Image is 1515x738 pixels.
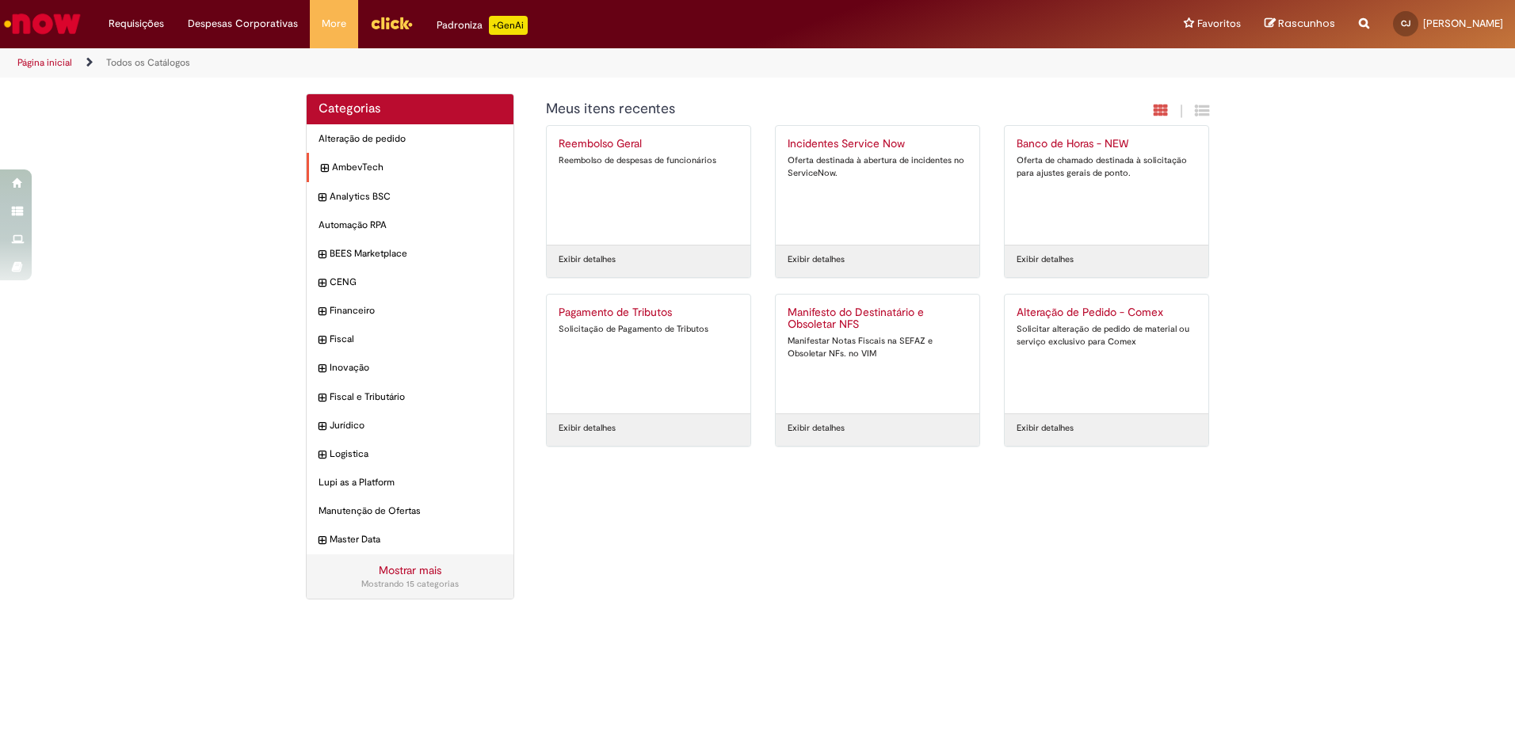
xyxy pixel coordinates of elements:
[319,247,326,263] i: expandir categoria BEES Marketplace
[307,468,513,497] div: Lupi as a Platform
[319,132,502,146] span: Alteração de pedido
[1195,103,1209,118] i: Exibição de grade
[788,422,845,435] a: Exibir detalhes
[307,439,513,469] div: expandir categoria Logistica Logistica
[319,304,326,320] i: expandir categoria Financeiro
[307,382,513,412] div: expandir categoria Fiscal e Tributário Fiscal e Tributário
[330,247,502,261] span: BEES Marketplace
[319,361,326,377] i: expandir categoria Inovação
[1401,18,1410,29] span: CJ
[559,154,738,167] div: Reembolso de despesas de funcionários
[330,190,502,204] span: Analytics BSC
[322,16,346,32] span: More
[559,323,738,336] div: Solicitação de Pagamento de Tributos
[370,11,413,35] img: click_logo_yellow_360x200.png
[1180,102,1183,120] span: |
[1017,306,1196,319] h2: Alteração de Pedido - Comex
[307,124,513,554] ul: Categorias
[307,239,513,268] div: expandir categoria BEES Marketplace BEES Marketplace
[330,390,502,404] span: Fiscal e Tributário
[546,101,1038,117] h1: {"description":"","title":"Meus itens recentes"} Categoria
[307,496,513,526] div: Manutenção de Ofertas
[1005,126,1208,245] a: Banco de Horas - NEW Oferta de chamado destinada à solicitação para ajustes gerais de ponto.
[307,182,513,211] div: expandir categoria Analytics BSC Analytics BSC
[307,325,513,354] div: expandir categoria Fiscal Fiscal
[379,563,441,577] a: Mostrar mais
[559,253,616,266] a: Exibir detalhes
[330,419,502,432] span: Jurídico
[307,211,513,240] div: Automação RPA
[106,56,190,69] a: Todos os Catálogos
[330,333,502,346] span: Fiscal
[319,219,502,232] span: Automação RPA
[1005,295,1208,413] a: Alteração de Pedido - Comex Solicitar alteração de pedido de material ou serviço exclusivo para C...
[319,533,326,549] i: expandir categoria Master Data
[1017,154,1196,179] div: Oferta de chamado destinada à solicitação para ajustes gerais de ponto.
[1197,16,1241,32] span: Favoritos
[307,268,513,297] div: expandir categoria CENG CENG
[330,447,502,461] span: Logistica
[109,16,164,32] span: Requisições
[319,504,502,518] span: Manutenção de Ofertas
[319,333,326,348] i: expandir categoria Fiscal
[1154,103,1168,118] i: Exibição em cartão
[330,304,502,318] span: Financeiro
[559,422,616,435] a: Exibir detalhes
[489,16,528,35] p: +GenAi
[437,16,528,35] div: Padroniza
[319,390,326,406] i: expandir categoria Fiscal e Tributário
[776,295,979,413] a: Manifesto do Destinatário e Obsoletar NFS Manifestar Notas Fiscais na SEFAZ e Obsoletar NFs. no VIM
[559,138,738,150] h2: Reembolso Geral
[319,419,326,435] i: expandir categoria Jurídico
[307,411,513,440] div: expandir categoria Jurídico Jurídico
[319,190,326,206] i: expandir categoria Analytics BSC
[1017,253,1074,266] a: Exibir detalhes
[307,525,513,554] div: expandir categoria Master Data Master Data
[332,161,502,174] span: AmbevTech
[547,126,750,245] a: Reembolso Geral Reembolso de despesas de funcionários
[188,16,298,32] span: Despesas Corporativas
[1423,17,1503,30] span: [PERSON_NAME]
[330,533,502,546] span: Master Data
[1017,422,1074,435] a: Exibir detalhes
[307,124,513,154] div: Alteração de pedido
[788,138,967,150] h2: Incidentes Service Now
[1017,323,1196,348] div: Solicitar alteração de pedido de material ou serviço exclusivo para Comex
[319,276,326,291] i: expandir categoria CENG
[2,8,83,40] img: ServiceNow
[330,361,502,375] span: Inovação
[307,296,513,325] div: expandir categoria Financeiro Financeiro
[330,276,502,289] span: CENG
[559,306,738,319] h2: Pagamento de Tributos
[319,476,502,489] span: Lupi as a Platform
[776,126,979,245] a: Incidentes Service Now Oferta destinada à abertura de incidentes no ServiceNow.
[1017,138,1196,150] h2: Banco de Horas - NEW
[321,161,328,177] i: expandir categoria AmbevTech
[1278,16,1335,31] span: Rascunhos
[788,253,845,266] a: Exibir detalhes
[307,153,513,182] div: expandir categoria AmbevTech AmbevTech
[788,335,967,359] div: Manifestar Notas Fiscais na SEFAZ e Obsoletar NFs. no VIM
[788,154,967,179] div: Oferta destinada à abertura de incidentes no ServiceNow.
[319,102,502,116] h2: Categorias
[12,48,998,78] ul: Trilhas de página
[547,295,750,413] a: Pagamento de Tributos Solicitação de Pagamento de Tributos
[17,56,72,69] a: Página inicial
[307,353,513,382] div: expandir categoria Inovação Inovação
[319,447,326,463] i: expandir categoria Logistica
[1265,17,1335,32] a: Rascunhos
[788,306,967,332] h2: Manifesto do Destinatário e Obsoletar NFS
[319,578,502,591] div: Mostrando 15 categorias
